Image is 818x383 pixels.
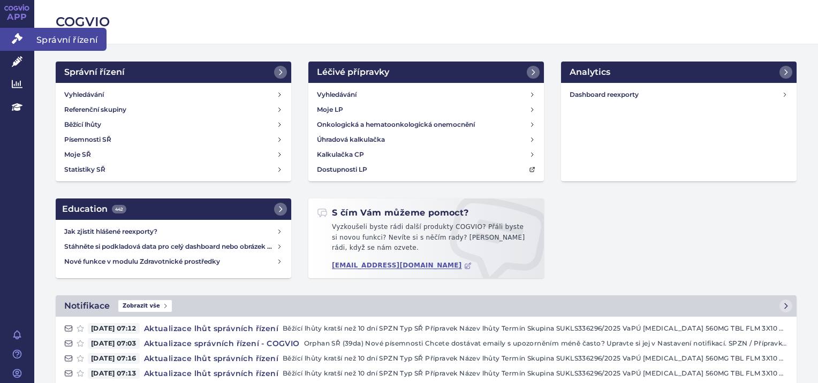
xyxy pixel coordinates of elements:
[56,198,291,220] a: Education442
[317,222,535,258] p: Vyzkoušeli byste rádi další produkty COGVIO? Přáli byste si novou funkci? Nevíte si s něčím rady?...
[88,323,140,334] span: [DATE] 07:12
[64,149,91,160] h4: Moje SŘ
[64,226,276,237] h4: Jak zjistit hlášené reexporty?
[60,117,287,132] a: Běžící lhůty
[304,338,788,349] p: Orphan SŘ (39da) Nové písemnosti Chcete dostávat emaily s upozorněním méně často? Upravte si jej ...
[60,254,287,269] a: Nové funkce v modulu Zdravotnické prostředky
[60,224,287,239] a: Jak zjistit hlášené reexporty?
[118,300,172,312] span: Zobrazit vše
[56,62,291,83] a: Správní řízení
[88,338,140,349] span: [DATE] 07:03
[140,368,283,379] h4: Aktualizace lhůt správních řízení
[140,353,283,364] h4: Aktualizace lhůt správních řízení
[140,338,304,349] h4: Aktualizace správních řízení - COGVIO
[56,13,797,31] h2: COGVIO
[308,62,544,83] a: Léčivé přípravky
[313,117,540,132] a: Onkologická a hematoonkologická onemocnění
[64,66,125,79] h2: Správní řízení
[88,368,140,379] span: [DATE] 07:13
[64,119,101,130] h4: Běžící lhůty
[64,256,276,267] h4: Nové funkce v modulu Zdravotnické prostředky
[317,119,475,130] h4: Onkologická a hematoonkologická onemocnění
[64,164,105,175] h4: Statistiky SŘ
[283,323,788,334] p: Běžící lhůty kratší než 10 dní SPZN Typ SŘ Přípravek Název lhůty Termín Skupina SUKLS336296/2025 ...
[565,87,792,102] a: Dashboard reexporty
[283,368,788,379] p: Běžící lhůty kratší než 10 dní SPZN Typ SŘ Přípravek Název lhůty Termín Skupina SUKLS336296/2025 ...
[317,164,367,175] h4: Dostupnosti LP
[570,66,610,79] h2: Analytics
[60,132,287,147] a: Písemnosti SŘ
[60,102,287,117] a: Referenční skupiny
[561,62,797,83] a: Analytics
[317,104,343,115] h4: Moje LP
[317,134,385,145] h4: Úhradová kalkulačka
[64,241,276,252] h4: Stáhněte si podkladová data pro celý dashboard nebo obrázek grafu v COGVIO App modulu Analytics
[313,132,540,147] a: Úhradová kalkulačka
[64,104,126,115] h4: Referenční skupiny
[313,87,540,102] a: Vyhledávání
[140,323,283,334] h4: Aktualizace lhůt správních řízení
[64,300,110,312] h2: Notifikace
[332,262,472,270] a: [EMAIL_ADDRESS][DOMAIN_NAME]
[88,353,140,364] span: [DATE] 07:16
[60,147,287,162] a: Moje SŘ
[56,295,797,317] a: NotifikaceZobrazit vše
[317,66,389,79] h2: Léčivé přípravky
[60,87,287,102] a: Vyhledávání
[34,28,107,50] span: Správní řízení
[283,353,788,364] p: Běžící lhůty kratší než 10 dní SPZN Typ SŘ Přípravek Název lhůty Termín Skupina SUKLS336296/2025 ...
[60,162,287,177] a: Statistiky SŘ
[64,89,104,100] h4: Vyhledávání
[313,162,540,177] a: Dostupnosti LP
[317,89,357,100] h4: Vyhledávání
[317,149,364,160] h4: Kalkulačka CP
[64,134,111,145] h4: Písemnosti SŘ
[570,89,782,100] h4: Dashboard reexporty
[317,207,469,219] h2: S čím Vám můžeme pomoct?
[60,239,287,254] a: Stáhněte si podkladová data pro celý dashboard nebo obrázek grafu v COGVIO App modulu Analytics
[313,102,540,117] a: Moje LP
[62,203,126,216] h2: Education
[112,205,126,213] span: 442
[313,147,540,162] a: Kalkulačka CP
